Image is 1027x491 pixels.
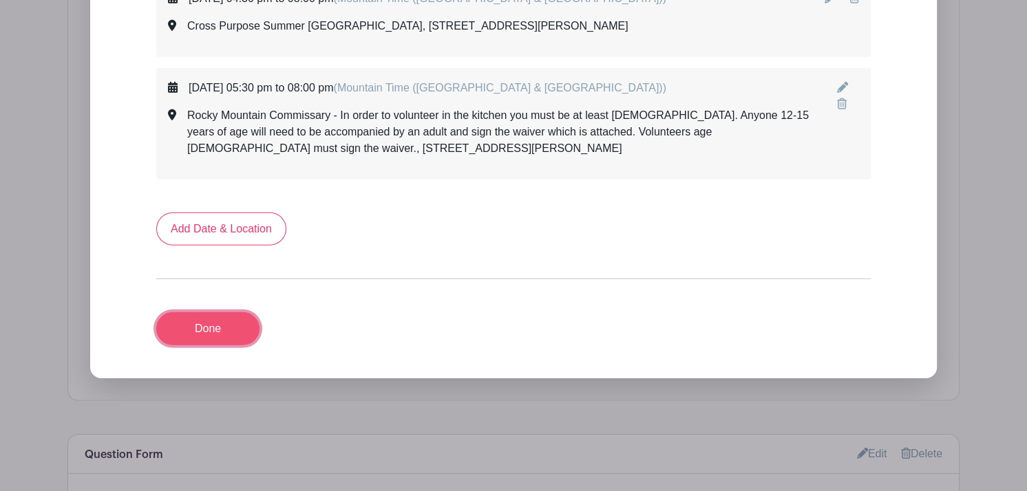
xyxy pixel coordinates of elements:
a: Done [156,312,260,345]
span: (Mountain Time ([GEOGRAPHIC_DATA] & [GEOGRAPHIC_DATA])) [333,82,666,94]
div: [DATE] 05:30 pm to 08:00 pm [189,80,666,96]
a: Add Date & Location [156,212,286,245]
div: Cross Purpose Summer [GEOGRAPHIC_DATA], [STREET_ADDRESS][PERSON_NAME] [187,18,628,34]
div: Rocky Mountain Commissary - In order to volunteer in the kitchen you must be at least [DEMOGRAPHI... [187,107,837,157]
